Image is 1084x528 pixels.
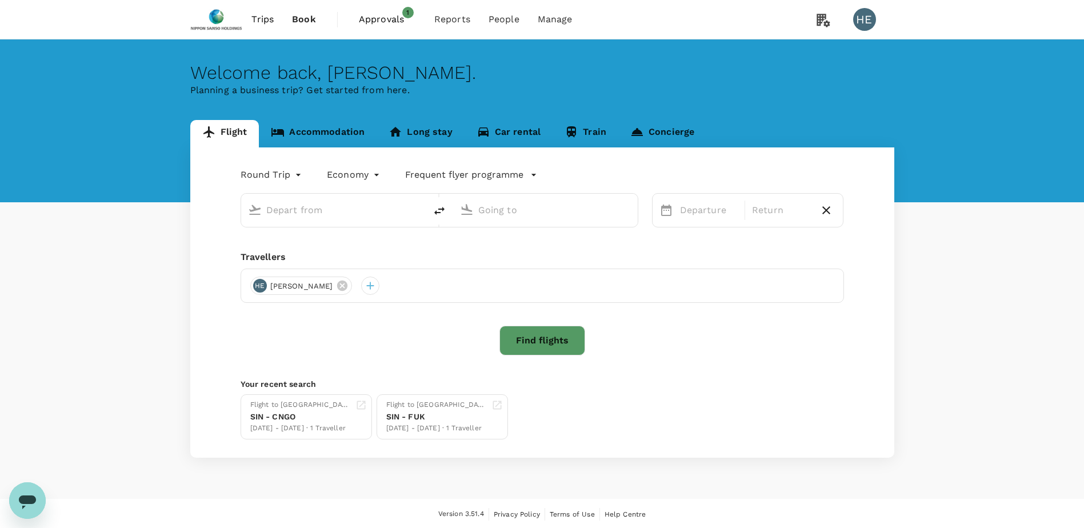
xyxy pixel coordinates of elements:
[499,326,585,355] button: Find flights
[680,203,738,217] p: Departure
[853,8,876,31] div: HE
[190,7,243,32] img: Nippon Sanso Holdings Singapore Pte Ltd
[327,166,382,184] div: Economy
[494,508,540,521] a: Privacy Policy
[292,13,316,26] span: Book
[386,423,487,434] div: [DATE] - [DATE] · 1 Traveller
[478,201,614,219] input: Going to
[465,120,553,147] a: Car rental
[618,120,706,147] a: Concierge
[550,508,595,521] a: Terms of Use
[250,423,351,434] div: [DATE] - [DATE] · 1 Traveller
[434,13,470,26] span: Reports
[553,120,618,147] a: Train
[253,279,267,293] div: HE
[190,120,259,147] a: Flight
[605,510,646,518] span: Help Centre
[250,399,351,411] div: Flight to [GEOGRAPHIC_DATA]
[251,13,274,26] span: Trips
[386,399,487,411] div: Flight to [GEOGRAPHIC_DATA]
[405,168,523,182] p: Frequent flyer programme
[377,120,464,147] a: Long stay
[241,378,844,390] p: Your recent search
[259,120,377,147] a: Accommodation
[250,411,351,423] div: SIN - CNGO
[402,7,414,18] span: 1
[241,250,844,264] div: Travellers
[538,13,573,26] span: Manage
[190,62,894,83] div: Welcome back , [PERSON_NAME] .
[752,203,810,217] p: Return
[489,13,519,26] span: People
[190,83,894,97] p: Planning a business trip? Get started from here.
[263,281,340,292] span: [PERSON_NAME]
[426,197,453,225] button: delete
[359,13,416,26] span: Approvals
[405,168,537,182] button: Frequent flyer programme
[494,510,540,518] span: Privacy Policy
[550,510,595,518] span: Terms of Use
[386,411,487,423] div: SIN - FUK
[630,209,632,211] button: Open
[418,209,420,211] button: Open
[250,277,353,295] div: HE[PERSON_NAME]
[438,509,484,520] span: Version 3.51.4
[9,482,46,519] iframe: Button to launch messaging window
[266,201,402,219] input: Depart from
[605,508,646,521] a: Help Centre
[241,166,305,184] div: Round Trip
